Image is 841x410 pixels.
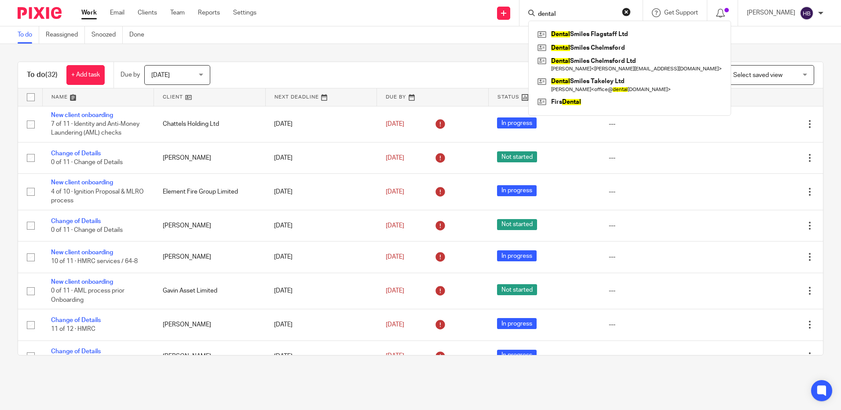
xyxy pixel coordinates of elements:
span: [DATE] [386,223,404,229]
span: 0 of 11 · AML process prior Onboarding [51,288,124,303]
td: [PERSON_NAME] [154,142,266,173]
a: Settings [233,8,256,17]
td: [DATE] [265,309,377,340]
a: Change of Details [51,150,101,157]
a: Change of Details [51,317,101,323]
span: In progress [497,117,537,128]
a: Snoozed [91,26,123,44]
span: In progress [497,350,537,361]
div: --- [609,320,703,329]
span: In progress [497,250,537,261]
span: [DATE] [386,155,404,161]
button: Clear [622,7,631,16]
span: 7 of 11 · Identity and Anti-Money Laundering (AML) checks [51,121,139,136]
span: Select saved view [733,72,782,78]
span: Not started [497,151,537,162]
td: [PERSON_NAME] [154,340,266,372]
span: Not started [497,284,537,295]
a: Change of Details [51,218,101,224]
span: (32) [45,71,58,78]
span: [DATE] [386,288,404,294]
a: + Add task [66,65,105,85]
span: 4 of 10 · Ignition Proposal & MLRO process [51,189,144,204]
td: [DATE] [265,142,377,173]
td: Element Fire Group Limited [154,174,266,210]
p: Due by [121,70,140,79]
div: --- [609,120,703,128]
span: Get Support [664,10,698,16]
div: --- [609,352,703,361]
a: To do [18,26,39,44]
span: 10 of 11 · HMRC services / 64-8 [51,259,138,265]
a: Change of Details [51,348,101,355]
img: Pixie [18,7,62,19]
td: Chattels Holding Ltd [154,106,266,142]
a: New client onboarding [51,179,113,186]
td: [PERSON_NAME] [154,210,266,241]
span: [DATE] [386,353,404,359]
a: Work [81,8,97,17]
a: Email [110,8,124,17]
td: [DATE] [265,273,377,309]
a: New client onboarding [51,249,113,256]
p: [PERSON_NAME] [747,8,795,17]
span: [DATE] [386,121,404,127]
div: --- [609,253,703,261]
span: In progress [497,185,537,196]
span: 0 of 11 · Change of Details [51,159,123,165]
td: [PERSON_NAME] [154,309,266,340]
span: [DATE] [151,72,170,78]
input: Search [537,11,616,18]
span: [DATE] [386,254,404,260]
div: --- [609,154,703,162]
div: --- [609,286,703,295]
a: Reassigned [46,26,85,44]
a: Reports [198,8,220,17]
td: [PERSON_NAME] [154,242,266,273]
td: [DATE] [265,340,377,372]
span: In progress [497,318,537,329]
div: --- [609,221,703,230]
span: 11 of 12 · HMRC [51,326,95,333]
span: 0 of 11 · Change of Details [51,227,123,233]
a: Done [129,26,151,44]
a: Clients [138,8,157,17]
td: [DATE] [265,242,377,273]
a: Team [170,8,185,17]
h1: To do [27,70,58,80]
div: --- [609,187,703,196]
td: Gavin Asset Limited [154,273,266,309]
img: svg%3E [800,6,814,20]
span: [DATE] [386,322,404,328]
td: [DATE] [265,210,377,241]
td: [DATE] [265,106,377,142]
a: New client onboarding [51,279,113,285]
a: New client onboarding [51,112,113,118]
td: [DATE] [265,174,377,210]
span: [DATE] [386,189,404,195]
span: Not started [497,219,537,230]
